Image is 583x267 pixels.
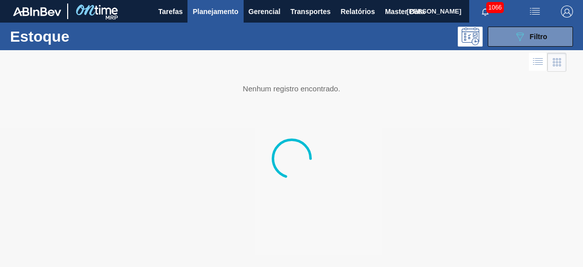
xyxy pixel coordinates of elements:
img: TNhmsLtSVTkK8tSr43FrP2fwEKptu5GPRR3wAAAABJRU5ErkJggg== [13,7,61,16]
img: userActions [529,6,541,18]
span: Tarefas [158,6,183,18]
h1: Estoque [10,31,145,42]
span: 1066 [486,2,504,13]
span: Master Data [385,6,425,18]
div: Pogramando: nenhum usuário selecionado [458,27,483,47]
span: Transportes [290,6,330,18]
button: Filtro [488,27,573,47]
img: Logout [561,6,573,18]
span: Gerencial [249,6,281,18]
span: Planejamento [192,6,238,18]
button: Notificações [469,5,501,19]
span: Relatórios [340,6,374,18]
span: Filtro [530,33,547,41]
